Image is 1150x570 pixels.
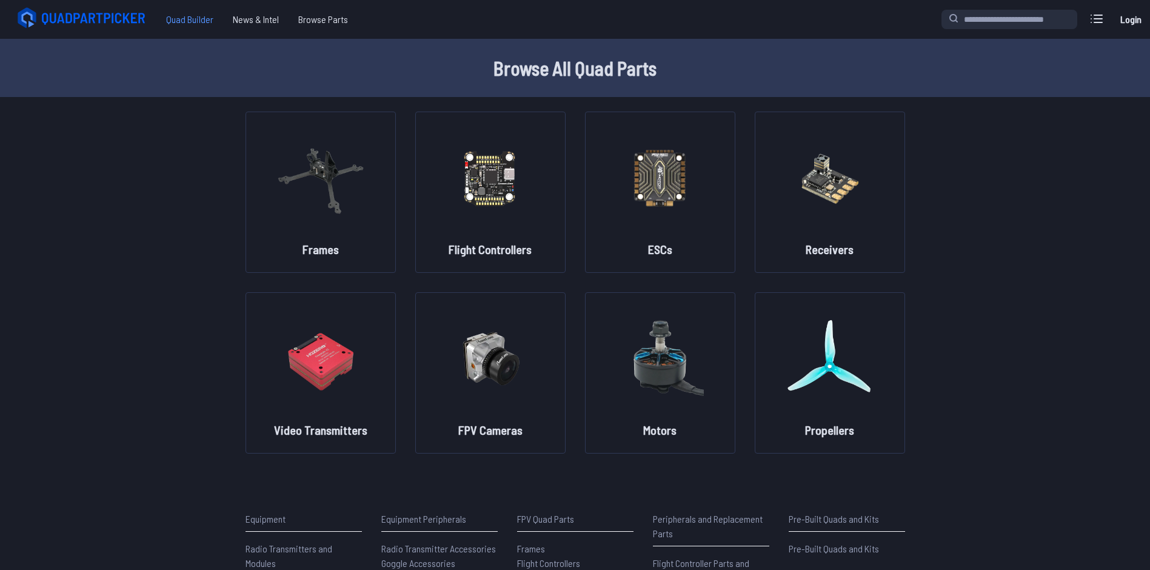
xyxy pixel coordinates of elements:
[156,7,223,32] a: Quad Builder
[517,543,545,554] span: Frames
[585,292,735,454] a: image of categoryMotors
[643,421,677,438] h2: Motors
[223,7,289,32] a: News & Intel
[303,241,339,258] h2: Frames
[415,292,566,454] a: image of categoryFPV Cameras
[274,421,367,438] h2: Video Transmitters
[187,53,963,82] h1: Browse All Quad Parts
[617,124,704,231] img: image of category
[277,305,364,412] img: image of category
[617,305,704,412] img: image of category
[447,305,534,412] img: image of category
[786,124,874,231] img: image of category
[786,305,874,412] img: image of category
[381,512,498,526] p: Equipment Peripherals
[517,512,634,526] p: FPV Quad Parts
[517,541,634,556] a: Frames
[289,7,358,32] a: Browse Parts
[648,241,672,258] h2: ESCs
[789,543,879,554] span: Pre-Built Quads and Kits
[789,541,905,556] a: Pre-Built Quads and Kits
[447,124,534,231] img: image of category
[415,112,566,273] a: image of categoryFlight Controllers
[805,421,854,438] h2: Propellers
[381,541,498,556] a: Radio Transmitter Accessories
[806,241,854,258] h2: Receivers
[246,112,396,273] a: image of categoryFrames
[246,543,332,569] span: Radio Transmitters and Modules
[246,292,396,454] a: image of categoryVideo Transmitters
[755,292,905,454] a: image of categoryPropellers
[585,112,735,273] a: image of categoryESCs
[381,557,455,569] span: Goggle Accessories
[381,543,496,554] span: Radio Transmitter Accessories
[458,421,523,438] h2: FPV Cameras
[277,124,364,231] img: image of category
[789,512,905,526] p: Pre-Built Quads and Kits
[517,557,580,569] span: Flight Controllers
[755,112,905,273] a: image of categoryReceivers
[653,512,769,541] p: Peripherals and Replacement Parts
[246,512,362,526] p: Equipment
[1116,7,1145,32] a: Login
[449,241,532,258] h2: Flight Controllers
